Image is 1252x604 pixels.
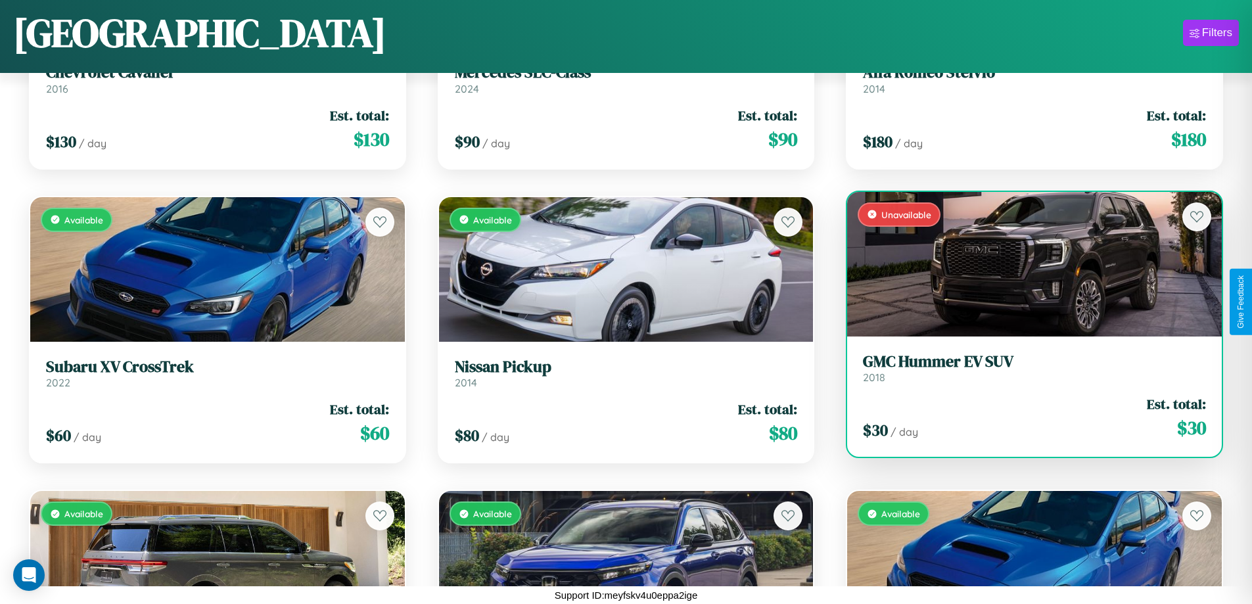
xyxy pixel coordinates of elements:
[555,586,698,604] p: Support ID: meyfskv4u0eppa2ige
[1236,275,1245,329] div: Give Feedback
[64,508,103,519] span: Available
[455,358,798,390] a: Nissan Pickup2014
[46,358,389,377] h3: Subaru XV CrossTrek
[895,137,923,150] span: / day
[455,63,798,95] a: Mercedes SLC-Class2024
[46,376,70,389] span: 2022
[482,430,509,444] span: / day
[64,214,103,225] span: Available
[1147,394,1206,413] span: Est. total:
[863,352,1206,384] a: GMC Hummer EV SUV2018
[455,358,798,377] h3: Nissan Pickup
[863,82,885,95] span: 2014
[455,131,480,152] span: $ 90
[330,106,389,125] span: Est. total:
[455,63,798,82] h3: Mercedes SLC-Class
[769,420,797,446] span: $ 80
[863,63,1206,95] a: Alfa Romeo Stelvio2014
[881,508,920,519] span: Available
[1202,26,1232,39] div: Filters
[354,126,389,152] span: $ 130
[768,126,797,152] span: $ 90
[863,419,888,441] span: $ 30
[455,376,477,389] span: 2014
[46,63,389,95] a: Chevrolet Cavalier2016
[360,420,389,446] span: $ 60
[738,106,797,125] span: Est. total:
[482,137,510,150] span: / day
[881,209,931,220] span: Unavailable
[473,508,512,519] span: Available
[1147,106,1206,125] span: Est. total:
[13,6,386,60] h1: [GEOGRAPHIC_DATA]
[1183,20,1239,46] button: Filters
[46,131,76,152] span: $ 130
[455,82,479,95] span: 2024
[46,358,389,390] a: Subaru XV CrossTrek2022
[46,63,389,82] h3: Chevrolet Cavalier
[79,137,106,150] span: / day
[1177,415,1206,441] span: $ 30
[863,352,1206,371] h3: GMC Hummer EV SUV
[455,425,479,446] span: $ 80
[863,371,885,384] span: 2018
[46,425,71,446] span: $ 60
[738,400,797,419] span: Est. total:
[46,82,68,95] span: 2016
[473,214,512,225] span: Available
[863,131,893,152] span: $ 180
[863,63,1206,82] h3: Alfa Romeo Stelvio
[74,430,101,444] span: / day
[330,400,389,419] span: Est. total:
[13,559,45,591] div: Open Intercom Messenger
[891,425,918,438] span: / day
[1171,126,1206,152] span: $ 180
